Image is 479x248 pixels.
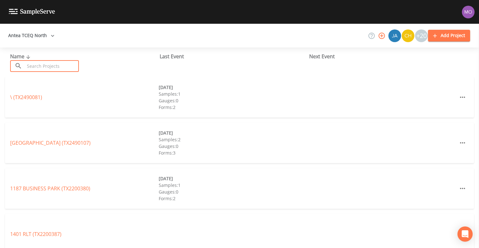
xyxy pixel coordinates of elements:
div: Next Event [309,53,459,60]
a: \ (TX2490081) [10,94,42,101]
button: Add Project [428,30,470,41]
div: Gauges: 0 [159,143,307,149]
button: Antea TCEQ North [6,30,57,41]
img: 4e251478aba98ce068fb7eae8f78b90c [462,6,475,18]
div: Last Event [160,53,309,60]
div: [DATE] [159,84,307,91]
div: +20 [415,29,428,42]
div: Samples: 1 [159,91,307,97]
div: [DATE] [159,175,307,182]
div: [DATE] [159,130,307,136]
a: 1401 RLT (TX2200387) [10,231,61,238]
div: Samples: 2 [159,136,307,143]
div: Forms: 2 [159,104,307,111]
input: Search Projects [25,60,79,72]
div: Forms: 3 [159,149,307,156]
a: 1187 BUSINESS PARK (TX2200380) [10,185,90,192]
div: Gauges: 0 [159,97,307,104]
div: Samples: 1 [159,182,307,188]
a: [GEOGRAPHIC_DATA] (TX2490107) [10,139,91,146]
div: Open Intercom Messenger [457,226,473,242]
div: Forms: 2 [159,195,307,202]
div: Charles Medina [401,29,415,42]
img: logo [9,9,55,15]
span: Name [10,53,32,60]
div: James Whitmire [388,29,401,42]
img: 2e773653e59f91cc345d443c311a9659 [388,29,401,42]
img: c74b8b8b1c7a9d34f67c5e0ca157ed15 [402,29,414,42]
div: Gauges: 0 [159,188,307,195]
